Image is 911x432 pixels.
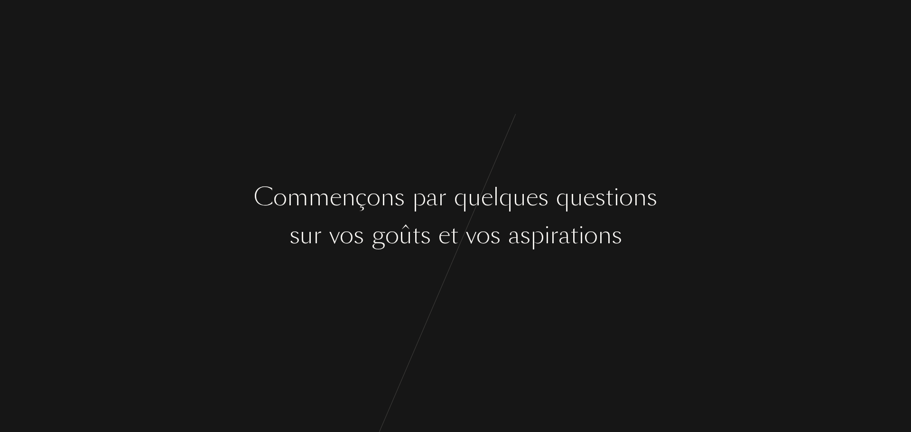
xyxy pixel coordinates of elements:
[493,179,499,215] div: l
[273,179,287,215] div: o
[556,179,570,215] div: q
[490,217,501,253] div: s
[481,179,493,215] div: e
[570,179,583,215] div: u
[583,179,595,215] div: e
[550,217,558,253] div: r
[619,179,633,215] div: o
[476,217,490,253] div: o
[420,217,431,253] div: s
[526,179,538,215] div: e
[438,217,450,253] div: e
[520,217,530,253] div: s
[466,217,476,253] div: v
[544,217,550,253] div: i
[558,217,570,253] div: a
[538,179,548,215] div: s
[530,217,544,253] div: p
[412,217,420,253] div: t
[508,217,520,253] div: a
[300,217,313,253] div: u
[468,179,481,215] div: u
[367,179,381,215] div: o
[513,179,526,215] div: u
[450,217,458,253] div: t
[329,217,340,253] div: v
[612,217,622,253] div: s
[399,217,412,253] div: û
[584,217,598,253] div: o
[372,217,385,253] div: g
[614,179,619,215] div: i
[633,179,647,215] div: n
[313,217,322,253] div: r
[570,217,578,253] div: t
[381,179,394,215] div: n
[340,217,353,253] div: o
[454,179,468,215] div: q
[385,217,399,253] div: o
[598,217,612,253] div: n
[647,179,657,215] div: s
[412,179,426,215] div: p
[330,179,342,215] div: e
[605,179,614,215] div: t
[254,179,273,215] div: C
[353,217,364,253] div: s
[394,179,405,215] div: s
[595,179,605,215] div: s
[287,179,308,215] div: m
[308,179,330,215] div: m
[289,217,300,253] div: s
[342,179,355,215] div: n
[426,179,438,215] div: a
[499,179,513,215] div: q
[578,217,584,253] div: i
[355,179,367,215] div: ç
[438,179,446,215] div: r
